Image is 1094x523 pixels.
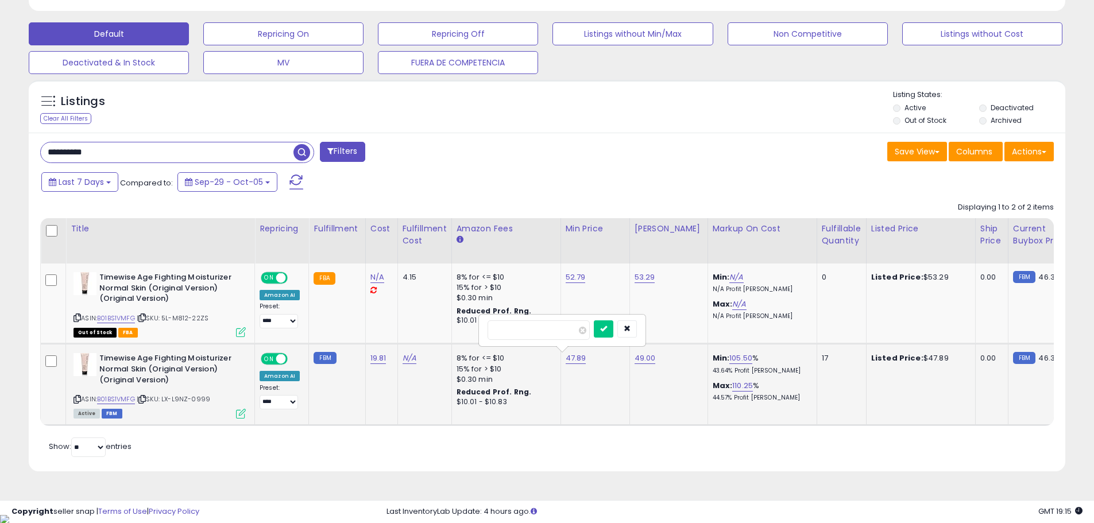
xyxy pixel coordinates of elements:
div: Title [71,223,250,235]
div: Amazon Fees [457,223,556,235]
button: Columns [949,142,1003,161]
a: N/A [732,299,746,310]
span: 46.39 [1038,272,1060,282]
button: Listings without Min/Max [552,22,713,45]
span: ON [262,273,276,283]
div: $0.30 min [457,374,552,385]
div: $10.01 - $10.83 [457,397,552,407]
div: $47.89 [871,353,967,363]
a: B01BS1VMFG [97,313,135,323]
div: Min Price [566,223,625,235]
div: 4.15 [403,272,443,282]
div: 8% for <= $10 [457,353,552,363]
div: 17 [822,353,857,363]
a: N/A [370,272,384,283]
span: OFF [286,273,304,283]
button: Deactivated & In Stock [29,51,189,74]
div: Repricing [260,223,304,235]
a: 105.50 [729,352,752,364]
small: FBM [1013,271,1035,283]
b: Timewise Age Fighting Moisturizer Normal Skin (Original Version) (Original Version) [99,353,239,388]
div: Preset: [260,384,300,410]
div: Fulfillment Cost [403,223,447,247]
button: Filters [320,142,365,162]
a: B01BS1VMFG [97,394,135,404]
a: Privacy Policy [149,506,199,517]
button: Repricing Off [378,22,538,45]
th: The percentage added to the cost of goods (COGS) that forms the calculator for Min & Max prices. [708,218,817,264]
b: Reduced Prof. Rng. [457,387,532,397]
p: Listing States: [893,90,1065,100]
div: 15% for > $10 [457,282,552,293]
div: % [713,381,808,402]
button: Save View [887,142,947,161]
span: 46.39 [1038,352,1060,363]
span: 2025-10-13 19:15 GMT [1038,506,1083,517]
div: Clear All Filters [40,113,91,124]
p: N/A Profit [PERSON_NAME] [713,285,808,293]
div: 0 [822,272,857,282]
div: 0.00 [980,353,999,363]
label: Active [904,103,926,113]
div: $0.30 min [457,293,552,303]
span: ON [262,354,276,364]
div: Fulfillment [314,223,360,235]
span: Last 7 Days [59,176,104,188]
p: 43.64% Profit [PERSON_NAME] [713,367,808,375]
div: Listed Price [871,223,971,235]
b: Reduced Prof. Rng. [457,306,532,316]
div: Cost [370,223,393,235]
div: ASIN: [74,353,246,417]
button: Repricing On [203,22,364,45]
div: Displaying 1 to 2 of 2 items [958,202,1054,213]
img: 21MnjchtcCL._SL40_.jpg [74,272,96,295]
label: Archived [991,115,1022,125]
div: Ship Price [980,223,1003,247]
a: 53.29 [635,272,655,283]
small: FBM [1013,352,1035,364]
div: Amazon AI [260,290,300,300]
b: Max: [713,299,733,309]
small: Amazon Fees. [457,235,463,245]
div: Preset: [260,303,300,328]
button: Default [29,22,189,45]
small: FBA [314,272,335,285]
label: Deactivated [991,103,1034,113]
div: $10.01 - $10.83 [457,316,552,326]
div: [PERSON_NAME] [635,223,703,235]
p: N/A Profit [PERSON_NAME] [713,312,808,320]
b: Min: [713,352,730,363]
span: All listings that are currently out of stock and unavailable for purchase on Amazon [74,328,117,338]
div: Last InventoryLab Update: 4 hours ago. [386,506,1083,517]
strong: Copyright [11,506,53,517]
span: OFF [286,354,304,364]
button: Last 7 Days [41,172,118,192]
b: Max: [713,380,733,391]
a: 19.81 [370,352,386,364]
a: Terms of Use [98,506,147,517]
span: All listings currently available for purchase on Amazon [74,409,100,419]
label: Out of Stock [904,115,946,125]
span: Columns [956,146,992,157]
img: 21MnjchtcCL._SL40_.jpg [74,353,96,376]
span: Sep-29 - Oct-05 [195,176,263,188]
span: | SKU: LX-L9NZ-0999 [137,394,210,404]
a: 52.79 [566,272,586,283]
div: seller snap | | [11,506,199,517]
span: | SKU: 5L-M812-22ZS [137,313,208,323]
button: MV [203,51,364,74]
div: ASIN: [74,272,246,336]
button: FUERA DE COMPETENCIA [378,51,538,74]
span: Show: entries [49,441,132,452]
small: FBM [314,352,336,364]
b: Timewise Age Fighting Moisturizer Normal Skin (Original Version) (Original Version) [99,272,239,307]
h5: Listings [61,94,105,110]
span: FBM [102,409,122,419]
a: N/A [403,352,416,364]
b: Listed Price: [871,272,923,282]
span: FBA [118,328,138,338]
span: Compared to: [120,177,173,188]
a: 49.00 [635,352,656,364]
div: 15% for > $10 [457,364,552,374]
div: Markup on Cost [713,223,812,235]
